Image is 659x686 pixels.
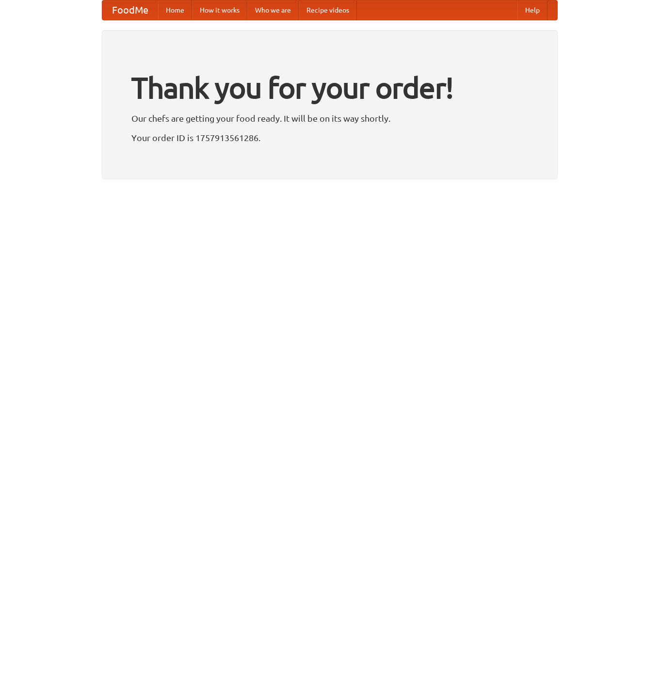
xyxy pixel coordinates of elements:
a: How it works [192,0,247,20]
a: FoodMe [102,0,158,20]
p: Our chefs are getting your food ready. It will be on its way shortly. [131,111,528,126]
h1: Thank you for your order! [131,64,528,111]
p: Your order ID is 1757913561286. [131,130,528,145]
a: Who we are [247,0,299,20]
a: Help [517,0,547,20]
a: Recipe videos [299,0,357,20]
a: Home [158,0,192,20]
